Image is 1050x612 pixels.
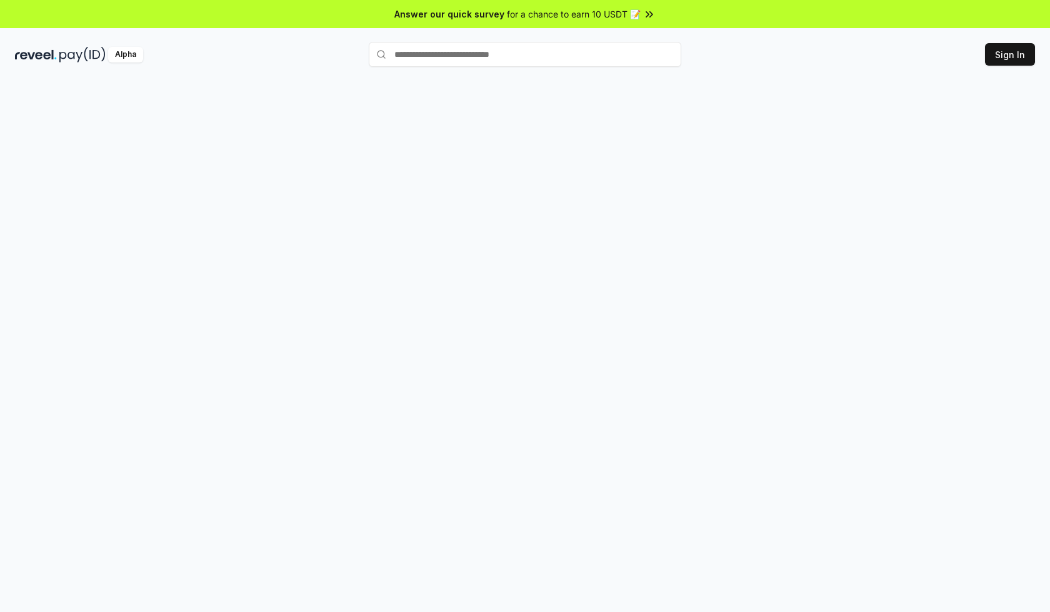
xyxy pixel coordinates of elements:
[507,8,641,21] span: for a chance to earn 10 USDT 📝
[108,47,143,63] div: Alpha
[15,47,57,63] img: reveel_dark
[985,43,1035,66] button: Sign In
[394,8,504,21] span: Answer our quick survey
[59,47,106,63] img: pay_id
